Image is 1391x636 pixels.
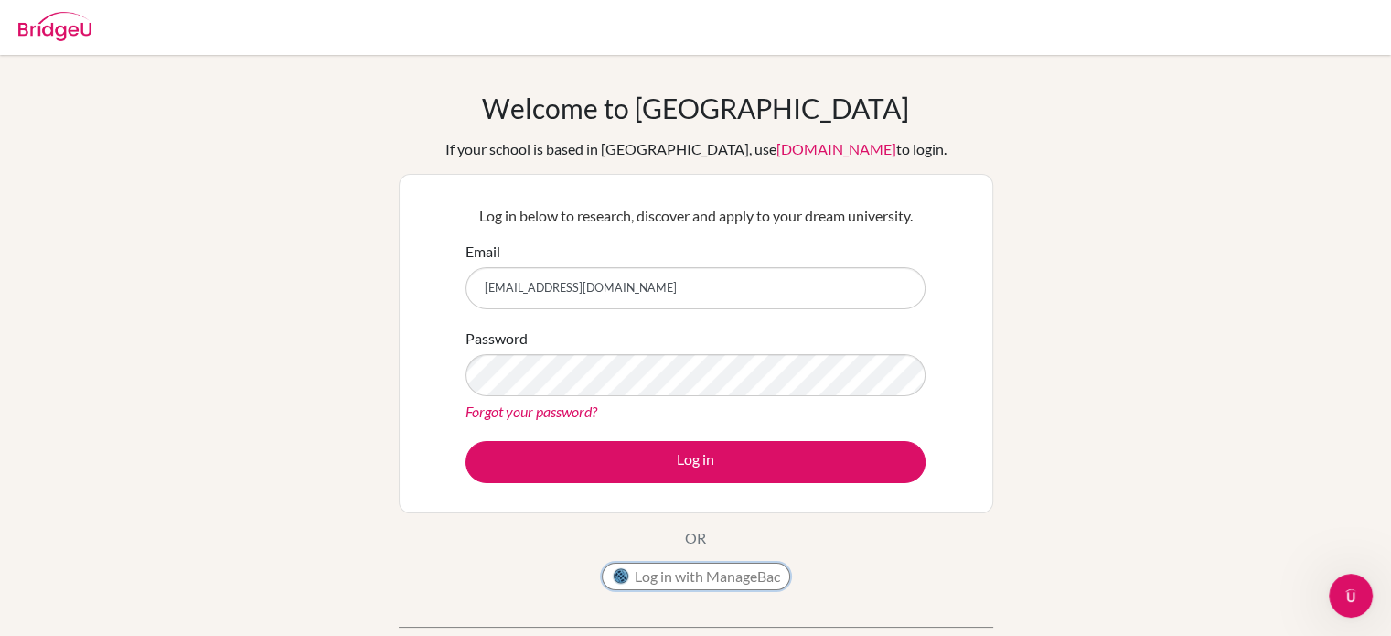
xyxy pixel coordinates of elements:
a: [DOMAIN_NAME] [776,140,896,157]
button: Log in with ManageBac [602,563,790,590]
button: Log in [465,441,926,483]
h1: Welcome to [GEOGRAPHIC_DATA] [482,92,909,124]
iframe: Intercom live chat [1329,574,1373,618]
img: Bridge-U [18,12,91,41]
div: If your school is based in [GEOGRAPHIC_DATA], use to login. [445,138,947,160]
label: Password [465,328,528,350]
p: Log in below to research, discover and apply to your dream university. [465,205,926,227]
p: OR [685,527,706,549]
a: Forgot your password? [465,403,597,420]
label: Email [465,241,500,263]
